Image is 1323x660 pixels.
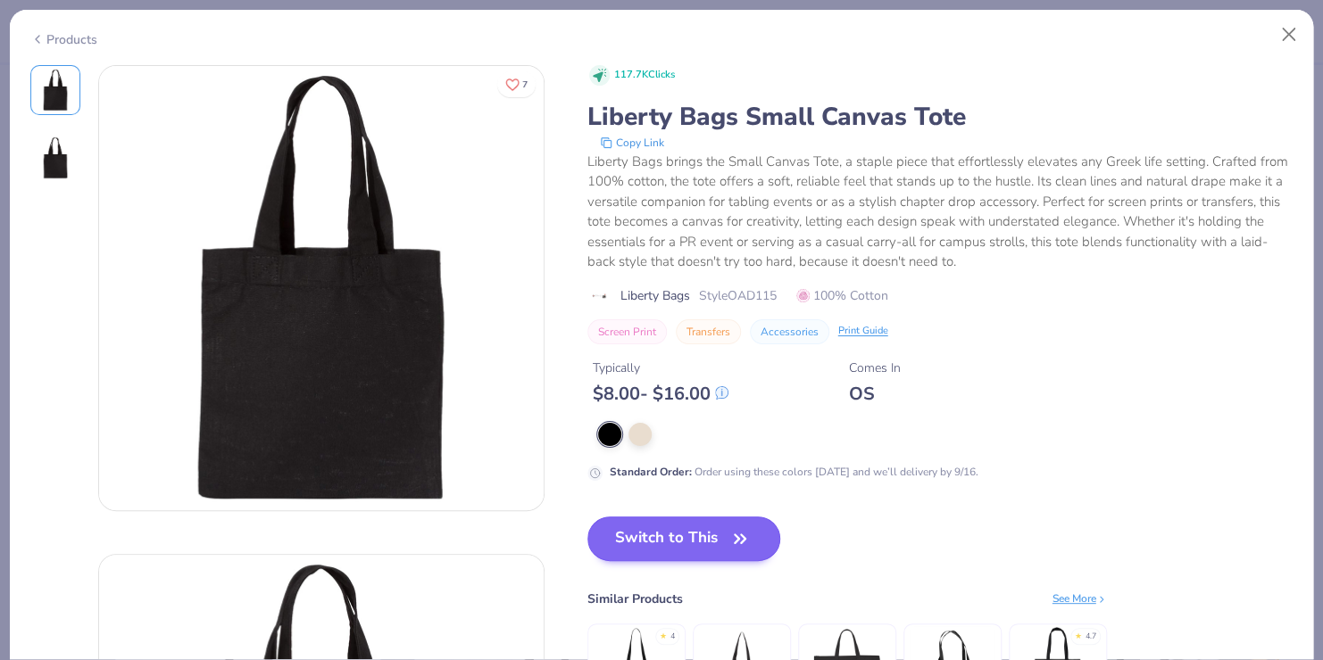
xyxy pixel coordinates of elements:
[522,80,528,89] span: 7
[1053,590,1107,606] div: See More
[593,383,728,405] div: $ 8.00 - $ 16.00
[587,289,612,303] img: brand logo
[587,152,1294,272] div: Liberty Bags brings the Small Canvas Tote, a staple piece that effortlessly elevates any Greek li...
[750,319,829,344] button: Accessories
[849,359,901,377] div: Comes In
[34,136,77,179] img: Back
[587,516,781,561] button: Switch to This
[595,134,670,152] button: copy to clipboard
[614,68,675,83] span: 117.7K Clicks
[593,359,728,377] div: Typically
[587,319,667,344] button: Screen Print
[676,319,741,344] button: Transfers
[497,71,536,97] button: Like
[660,631,667,638] div: ★
[587,590,683,608] div: Similar Products
[620,286,690,305] span: Liberty Bags
[610,465,692,479] strong: Standard Order :
[99,66,544,510] img: Front
[838,324,888,339] div: Print Guide
[30,30,97,49] div: Products
[1075,631,1082,638] div: ★
[849,383,901,405] div: OS
[34,69,77,111] img: Front
[1272,18,1306,52] button: Close
[610,464,978,480] div: Order using these colors [DATE] and we’ll delivery by 9/16.
[796,286,888,305] span: 100% Cotton
[670,631,675,643] div: 4
[1086,631,1096,643] div: 4.7
[699,286,777,305] span: Style OAD115
[587,100,1294,134] div: Liberty Bags Small Canvas Tote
